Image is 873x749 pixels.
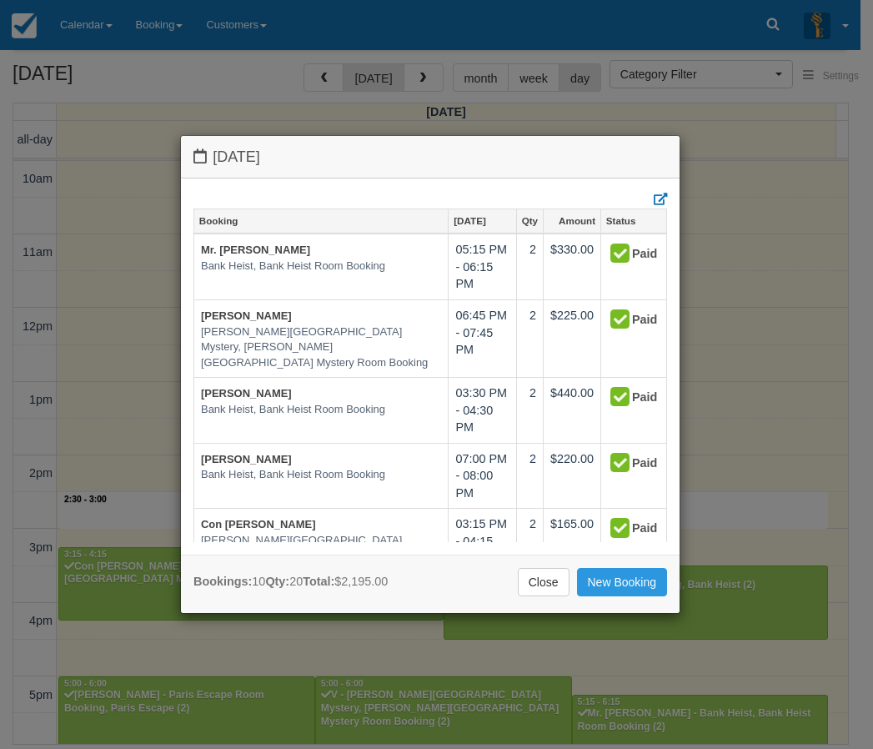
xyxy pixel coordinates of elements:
h4: [DATE] [193,148,667,166]
em: Bank Heist, Bank Heist Room Booking [201,259,441,274]
td: $220.00 [543,443,600,509]
em: Bank Heist, Bank Heist Room Booking [201,402,441,418]
div: Paid [608,241,645,268]
strong: Bookings: [193,575,252,588]
td: 2 [516,509,543,586]
td: 03:15 PM - 04:15 PM [449,509,516,586]
a: Booking [194,209,448,233]
a: Status [601,209,666,233]
a: New Booking [577,568,668,596]
td: $225.00 [543,299,600,377]
a: [PERSON_NAME] [201,387,292,400]
div: 10 20 $2,195.00 [193,573,388,591]
td: 03:30 PM - 04:30 PM [449,378,516,444]
strong: Qty: [265,575,289,588]
td: 2 [516,234,543,299]
td: $440.00 [543,378,600,444]
a: Con [PERSON_NAME] [201,518,315,530]
td: 2 [516,443,543,509]
a: [PERSON_NAME] [201,453,292,465]
td: $330.00 [543,234,600,299]
a: Close [518,568,569,596]
div: Paid [608,450,645,477]
div: Paid [608,307,645,334]
td: 07:00 PM - 08:00 PM [449,443,516,509]
strong: Total: [303,575,334,588]
td: $165.00 [543,509,600,586]
div: Paid [608,385,645,411]
td: 05:15 PM - 06:15 PM [449,234,516,299]
a: Qty [517,209,543,233]
em: Bank Heist, Bank Heist Room Booking [201,467,441,483]
td: 06:45 PM - 07:45 PM [449,299,516,377]
td: 2 [516,378,543,444]
td: 2 [516,299,543,377]
a: [DATE] [449,209,515,233]
a: Amount [544,209,600,233]
a: Mr. [PERSON_NAME] [201,244,310,256]
div: Paid [608,515,645,542]
em: [PERSON_NAME][GEOGRAPHIC_DATA] Mystery, [PERSON_NAME][GEOGRAPHIC_DATA] Mystery Room Booking [201,324,441,371]
a: [PERSON_NAME] [201,309,292,322]
em: [PERSON_NAME][GEOGRAPHIC_DATA] Mystery, [PERSON_NAME][GEOGRAPHIC_DATA] Mystery Room Booking [201,533,441,580]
